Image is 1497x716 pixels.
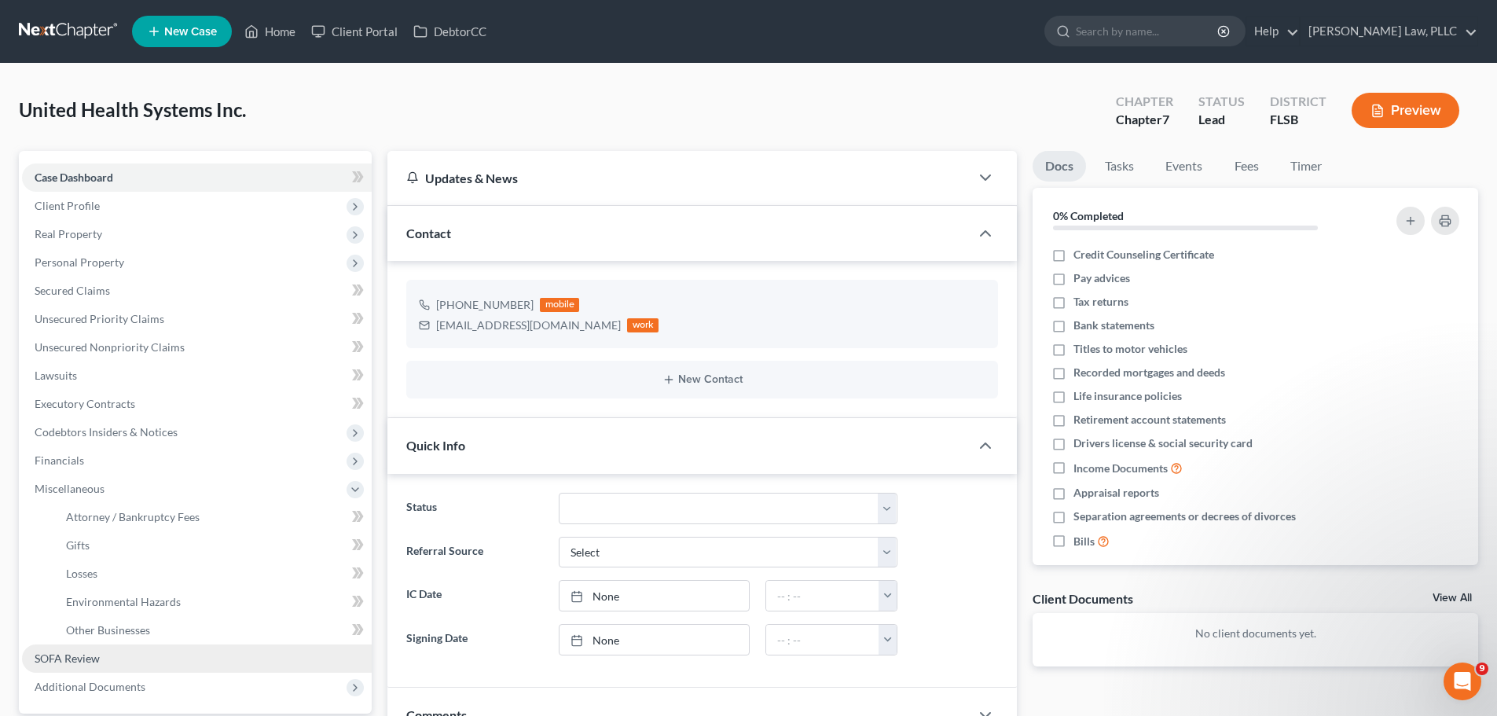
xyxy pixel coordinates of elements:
span: Separation agreements or decrees of divorces [1073,509,1296,524]
strong: 0% Completed [1053,209,1124,222]
a: Help [1246,17,1299,46]
div: Chapter [1116,93,1173,111]
span: Retirement account statements [1073,412,1226,428]
span: Recorded mortgages and deeds [1073,365,1225,380]
a: DebtorCC [405,17,494,46]
a: Docs [1033,151,1086,182]
a: Unsecured Nonpriority Claims [22,333,372,362]
div: District [1270,93,1326,111]
span: Unsecured Priority Claims [35,312,164,325]
a: View All [1433,593,1472,604]
input: Search by name... [1076,17,1220,46]
div: work [627,318,659,332]
span: Pay advices [1073,270,1130,286]
a: None [560,625,749,655]
span: Bills [1073,534,1095,549]
a: Fees [1221,151,1271,182]
span: Miscellaneous [35,482,105,495]
span: Tax returns [1073,294,1128,310]
span: Bank statements [1073,318,1154,333]
span: Contact [406,226,451,241]
a: SOFA Review [22,644,372,673]
span: Losses [66,567,97,580]
a: Events [1153,151,1215,182]
span: Case Dashboard [35,171,113,184]
span: Executory Contracts [35,397,135,410]
p: No client documents yet. [1045,626,1466,641]
a: Losses [53,560,372,588]
span: Quick Info [406,438,465,453]
a: Case Dashboard [22,163,372,192]
div: FLSB [1270,111,1326,129]
div: [EMAIL_ADDRESS][DOMAIN_NAME] [436,318,621,333]
span: Attorney / Bankruptcy Fees [66,510,200,523]
label: Status [398,493,550,524]
label: IC Date [398,580,550,611]
div: Updates & News [406,170,951,186]
span: Other Businesses [66,623,150,637]
span: Additional Documents [35,680,145,693]
span: Real Property [35,227,102,241]
a: Gifts [53,531,372,560]
a: Lawsuits [22,362,372,390]
div: Status [1198,93,1245,111]
span: 9 [1476,663,1488,675]
div: mobile [540,298,579,312]
span: Lawsuits [35,369,77,382]
span: Credit Counseling Certificate [1073,247,1214,263]
span: Unsecured Nonpriority Claims [35,340,185,354]
span: Life insurance policies [1073,388,1182,404]
span: Titles to motor vehicles [1073,341,1187,357]
span: Codebtors Insiders & Notices [35,425,178,439]
span: Secured Claims [35,284,110,297]
a: Home [237,17,303,46]
span: Environmental Hazards [66,595,181,608]
span: Gifts [66,538,90,552]
div: Client Documents [1033,590,1133,607]
a: Timer [1278,151,1334,182]
a: Other Businesses [53,616,372,644]
span: New Case [164,26,217,38]
a: [PERSON_NAME] Law, PLLC [1301,17,1477,46]
button: New Contact [419,373,985,386]
span: United Health Systems Inc. [19,98,246,121]
iframe: Intercom live chat [1444,663,1481,700]
label: Signing Date [398,624,550,655]
input: -- : -- [766,625,879,655]
a: Attorney / Bankruptcy Fees [53,503,372,531]
a: Environmental Hazards [53,588,372,616]
a: Executory Contracts [22,390,372,418]
a: None [560,581,749,611]
span: Drivers license & social security card [1073,435,1253,451]
div: Chapter [1116,111,1173,129]
span: Income Documents [1073,461,1168,476]
a: Tasks [1092,151,1147,182]
a: Secured Claims [22,277,372,305]
div: [PHONE_NUMBER] [436,297,534,313]
a: Client Portal [303,17,405,46]
button: Preview [1352,93,1459,128]
span: Financials [35,453,84,467]
a: Unsecured Priority Claims [22,305,372,333]
span: Personal Property [35,255,124,269]
label: Referral Source [398,537,550,568]
span: Appraisal reports [1073,485,1159,501]
input: -- : -- [766,581,879,611]
div: Lead [1198,111,1245,129]
span: Client Profile [35,199,100,212]
span: 7 [1162,112,1169,127]
span: SOFA Review [35,652,100,665]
